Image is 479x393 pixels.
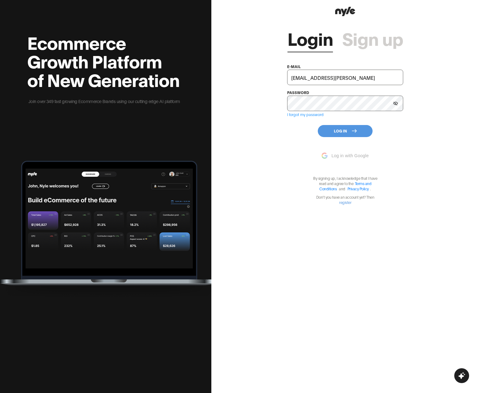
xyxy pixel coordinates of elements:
label: e-mail [287,64,301,69]
button: Log In [318,125,373,137]
a: Terms and Conditions [319,181,371,191]
label: password [287,90,309,95]
p: Don't you have an account yet? Then [310,194,381,205]
a: register [339,200,351,205]
a: Privacy Policy [347,186,369,191]
span: and [337,186,347,191]
h2: Ecommerce Growth Platform of New Generation [27,33,181,89]
a: Sign up [342,29,403,47]
p: By signing up, I acknowledge that I have read and agree to the . [310,175,381,191]
p: Join over 349 fast growing Ecommerce Brands using our cutting edge AI platform [27,98,181,105]
a: Login [287,29,333,47]
span: Log in with Google [331,152,369,159]
button: Log in with Google [318,149,372,162]
a: I forgot my password [287,112,324,117]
